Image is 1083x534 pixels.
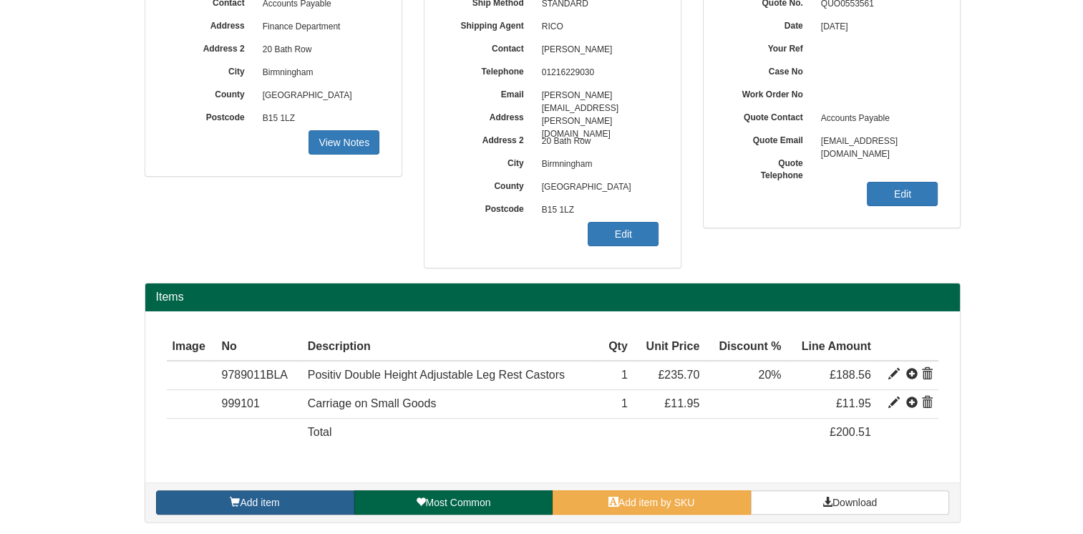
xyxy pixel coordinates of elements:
[535,39,659,62] span: [PERSON_NAME]
[599,333,633,361] th: Qty
[633,333,705,361] th: Unit Price
[446,84,535,101] label: Email
[446,62,535,78] label: Telephone
[215,333,301,361] th: No
[167,333,216,361] th: Image
[836,397,871,409] span: £11.95
[830,369,871,381] span: £188.56
[725,16,814,32] label: Date
[256,84,380,107] span: [GEOGRAPHIC_DATA]
[832,497,877,508] span: Download
[618,497,695,508] span: Add item by SKU
[621,369,628,381] span: 1
[830,426,871,438] span: £200.51
[308,369,565,381] span: Positiv Double Height Adjustable Leg Rest Castors
[167,62,256,78] label: City
[725,107,814,124] label: Quote Contact
[535,62,659,84] span: 01216229030
[535,199,659,222] span: B15 1LZ
[156,291,949,304] h2: Items
[751,490,949,515] a: Download
[302,333,600,361] th: Description
[814,16,938,39] span: [DATE]
[308,397,437,409] span: Carriage on Small Goods
[758,369,781,381] span: 20%
[256,107,380,130] span: B15 1LZ
[621,397,628,409] span: 1
[535,153,659,176] span: Birmningham
[725,84,814,101] label: Work Order No
[787,333,876,361] th: Line Amount
[658,369,699,381] span: £235.70
[446,16,535,32] label: Shipping Agent
[664,397,699,409] span: £11.95
[446,153,535,170] label: City
[814,130,938,153] span: [EMAIL_ADDRESS][DOMAIN_NAME]
[535,130,659,153] span: 20 Bath Row
[725,130,814,147] label: Quote Email
[425,497,490,508] span: Most Common
[446,130,535,147] label: Address 2
[535,84,659,107] span: [PERSON_NAME][EMAIL_ADDRESS][PERSON_NAME][DOMAIN_NAME]
[446,107,535,124] label: Address
[309,130,379,155] a: View Notes
[535,176,659,199] span: [GEOGRAPHIC_DATA]
[256,62,380,84] span: Birmningham
[167,16,256,32] label: Address
[240,497,279,508] span: Add item
[446,39,535,55] label: Contact
[705,333,787,361] th: Discount %
[167,84,256,101] label: County
[446,176,535,193] label: County
[167,107,256,124] label: Postcode
[867,182,938,206] a: Edit
[725,39,814,55] label: Your Ref
[814,107,938,130] span: Accounts Payable
[588,222,659,246] a: Edit
[215,390,301,419] td: 999101
[725,62,814,78] label: Case No
[446,199,535,215] label: Postcode
[302,419,600,447] td: Total
[725,153,814,182] label: Quote Telephone
[256,16,380,39] span: Finance Department
[256,39,380,62] span: 20 Bath Row
[167,39,256,55] label: Address 2
[215,361,301,389] td: 9789011BLA
[535,16,659,39] span: RICO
